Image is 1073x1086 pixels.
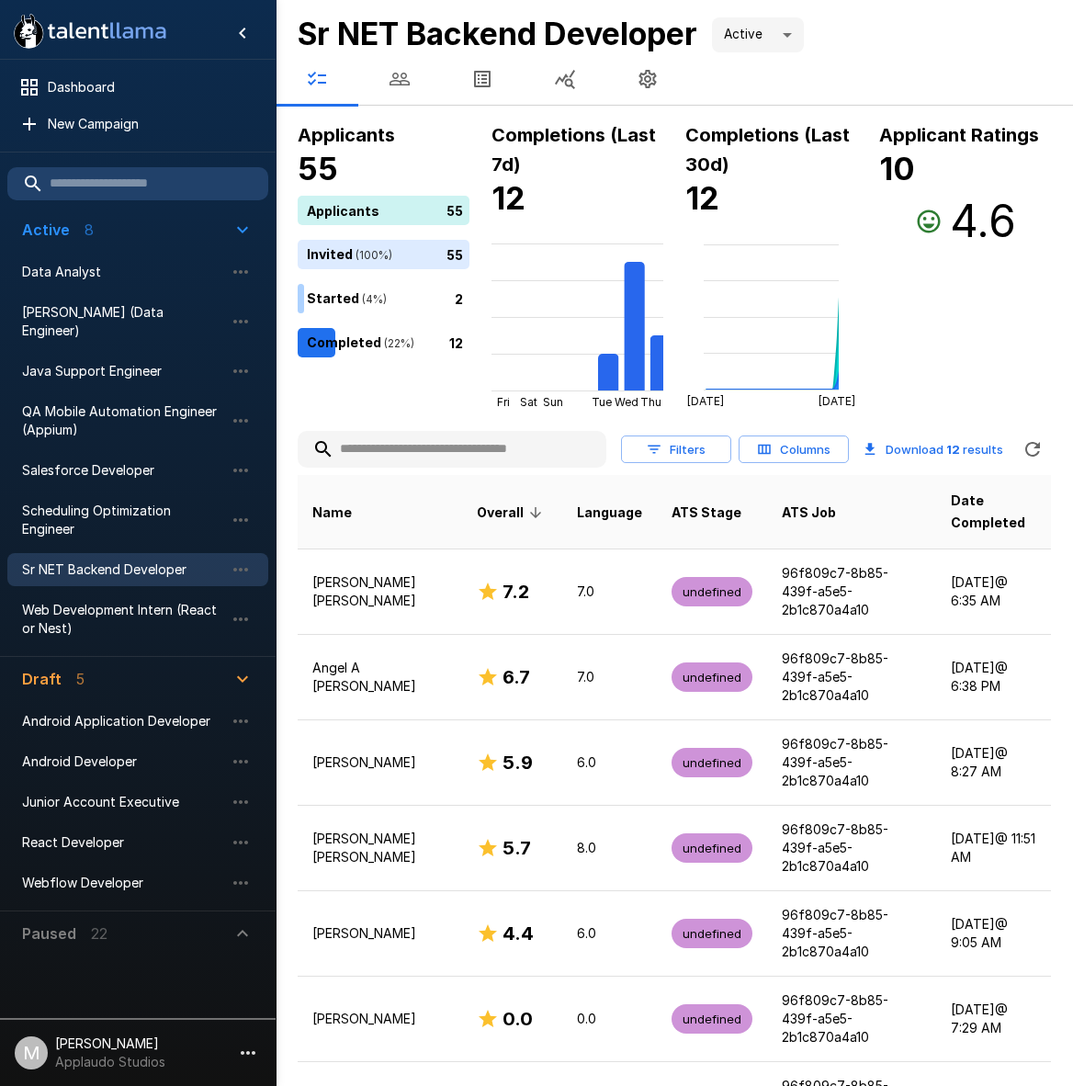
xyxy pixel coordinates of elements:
button: Download 12 results [856,431,1011,468]
div: Active [712,17,804,52]
span: undefined [672,1011,752,1028]
h6: 6.7 [503,662,530,692]
p: 96f809c7-8b85-439f-a5e5-2b1c870a4a10 [782,906,921,961]
button: Columns [739,436,849,464]
h6: 7.2 [503,577,529,606]
tspan: Thu [640,395,661,409]
b: 55 [298,150,338,187]
td: [DATE] @ 9:05 AM [936,891,1051,977]
p: 6.0 [577,924,642,943]
p: [PERSON_NAME] [312,753,447,772]
span: Name [312,502,352,524]
b: Completions (Last 7d) [491,124,656,175]
span: undefined [672,754,752,772]
td: [DATE] @ 11:51 AM [936,806,1051,891]
p: 55 [446,200,463,220]
h6: 4.4 [503,919,534,948]
td: [DATE] @ 6:38 PM [936,635,1051,720]
span: undefined [672,669,752,686]
tspan: [DATE] [819,394,855,408]
tspan: [DATE] [687,394,724,408]
p: [PERSON_NAME] [PERSON_NAME] [312,830,447,866]
p: [PERSON_NAME] [PERSON_NAME] [312,573,447,610]
h6: 5.9 [503,748,533,777]
td: [DATE] @ 7:29 AM [936,977,1051,1062]
b: Applicants [298,124,395,146]
p: 96f809c7-8b85-439f-a5e5-2b1c870a4a10 [782,820,921,876]
tspan: Fri [497,395,510,409]
button: Refreshing... [1014,431,1051,468]
span: ATS Stage [672,502,741,524]
span: Date Completed [951,490,1036,534]
span: undefined [672,840,752,857]
b: Sr NET Backend Developer [298,15,697,52]
span: undefined [672,925,752,943]
b: Applicant Ratings [879,124,1039,146]
span: Overall [477,502,548,524]
tspan: Sat [520,395,537,409]
h3: 4.6 [950,196,1016,247]
p: [PERSON_NAME] [312,1010,447,1028]
p: 96f809c7-8b85-439f-a5e5-2b1c870a4a10 [782,991,921,1046]
span: undefined [672,583,752,601]
button: Filters [621,436,731,464]
p: 2 [455,288,463,308]
td: [DATE] @ 6:35 AM [936,549,1051,634]
p: 96f809c7-8b85-439f-a5e5-2b1c870a4a10 [782,735,921,790]
h6: 5.7 [503,833,531,863]
p: 7.0 [577,583,642,601]
b: 12 [491,179,525,217]
tspan: Wed [615,395,638,409]
p: 8.0 [577,839,642,857]
span: ATS Job [782,502,836,524]
p: Angel A [PERSON_NAME] [312,659,447,696]
b: 12 [685,179,719,217]
td: [DATE] @ 8:27 AM [936,720,1051,806]
p: 12 [449,333,463,352]
h6: 0.0 [503,1004,533,1034]
p: 96f809c7-8b85-439f-a5e5-2b1c870a4a10 [782,564,921,619]
tspan: Sun [543,395,563,409]
p: 0.0 [577,1010,642,1028]
p: [PERSON_NAME] [312,924,447,943]
p: 6.0 [577,753,642,772]
span: Language [577,502,642,524]
b: 12 [946,442,960,457]
p: 7.0 [577,668,642,686]
b: 10 [879,150,915,187]
tspan: Tue [592,395,612,409]
p: 96f809c7-8b85-439f-a5e5-2b1c870a4a10 [782,650,921,705]
p: 55 [446,244,463,264]
b: Completions (Last 30d) [685,124,850,175]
